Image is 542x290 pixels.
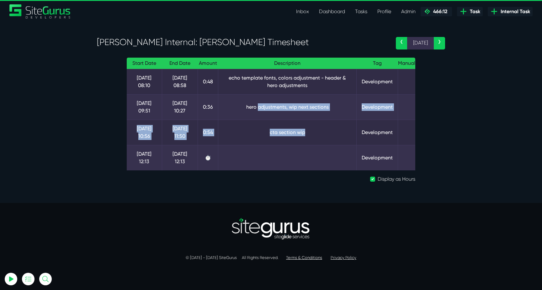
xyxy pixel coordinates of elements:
[9,4,71,18] img: Sitegurus Logo
[372,5,396,18] a: Profile
[198,94,218,120] td: 0:36
[9,4,71,18] a: SiteGurus
[218,69,357,94] td: echo template fonts, colors adjustment - header & hero adjustments
[421,7,452,16] a: 466:12
[97,255,445,261] p: © [DATE] - [DATE] SiteGurus All Rights Reserved.
[350,5,372,18] a: Tasks
[357,69,398,94] td: Development
[357,94,398,120] td: Development
[198,58,218,69] th: Amount
[97,37,386,48] h3: [PERSON_NAME] Internal: [PERSON_NAME] Timesheet
[162,69,198,94] td: [DATE] 08:58
[434,37,445,49] a: ›
[20,74,89,87] input: Email
[488,7,533,16] a: Internal Task
[407,37,434,49] span: [DATE]
[127,69,162,94] td: [DATE] 08:10
[127,58,162,69] th: Start Date
[291,5,314,18] a: Inbox
[378,175,415,183] label: Display as Hours
[398,58,415,69] th: Manual
[127,145,162,170] td: [DATE] 12:13
[218,58,357,69] th: Description
[218,94,357,120] td: hero adjustments, wip next sections
[457,7,483,16] a: Task
[162,94,198,120] td: [DATE] 10:27
[162,58,198,69] th: End Date
[331,255,356,260] a: Privacy Policy
[431,8,447,14] span: 466:12
[498,8,530,15] span: Internal Task
[198,120,218,145] td: 0:54
[198,145,218,170] td: ⏱️
[396,5,421,18] a: Admin
[162,120,198,145] td: [DATE] 11:50
[20,111,89,124] button: Log In
[357,145,398,170] td: Development
[127,120,162,145] td: [DATE] 10:56
[396,37,407,49] a: ‹
[162,145,198,170] td: [DATE] 12:13
[357,120,398,145] td: Development
[357,58,398,69] th: Tag
[314,5,350,18] a: Dashboard
[127,94,162,120] td: [DATE] 09:51
[218,120,357,145] td: cta section wip
[467,8,480,15] span: Task
[198,69,218,94] td: 0:48
[286,255,322,260] a: Terms & Conditions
